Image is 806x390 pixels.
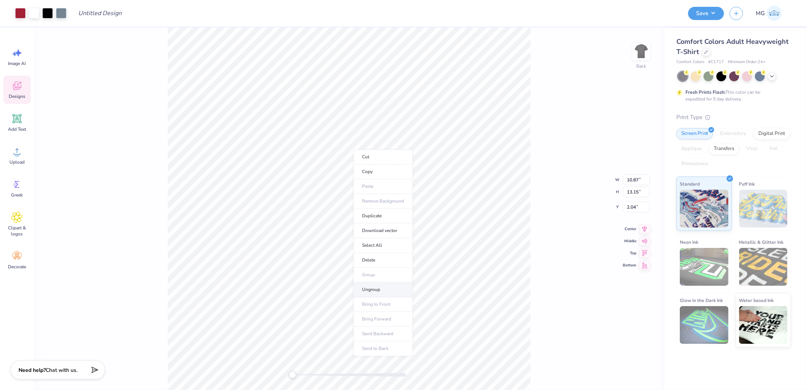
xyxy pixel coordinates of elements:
[741,143,763,155] div: Vinyl
[9,159,25,165] span: Upload
[289,371,296,379] div: Accessibility label
[5,225,29,237] span: Clipart & logos
[8,60,26,67] span: Image AI
[680,238,698,246] span: Neon Ink
[46,367,77,374] span: Chat with us.
[676,113,791,122] div: Print Type
[756,9,765,18] span: MG
[623,226,636,232] span: Center
[680,306,729,344] img: Glow in the Dark Ink
[680,180,700,188] span: Standard
[8,126,26,132] span: Add Text
[728,59,766,65] span: Minimum Order: 24 +
[676,143,707,155] div: Applique
[8,264,26,270] span: Decorate
[739,296,774,304] span: Water based Ink
[9,93,25,99] span: Designs
[765,143,783,155] div: Foil
[354,165,413,180] li: Copy
[354,238,413,253] li: Select All
[623,262,636,268] span: Bottom
[753,128,790,139] div: Digital Print
[354,283,413,297] li: Ungroup
[680,190,729,227] img: Standard
[739,190,788,227] img: Puff Ink
[634,44,649,59] img: Back
[685,89,778,102] div: This color can be expedited for 5 day delivery.
[767,6,782,21] img: Michael Galon
[354,209,413,224] li: Duplicate
[739,238,784,246] span: Metallic & Glitter Ink
[739,306,788,344] img: Water based Ink
[685,89,726,95] strong: Fresh Prints Flash:
[708,59,724,65] span: # C1717
[739,248,788,286] img: Metallic & Glitter Ink
[354,150,413,165] li: Cut
[752,6,785,21] a: MG
[739,180,755,188] span: Puff Ink
[354,253,413,268] li: Delete
[688,7,724,20] button: Save
[709,143,739,155] div: Transfers
[680,248,729,286] img: Neon Ink
[623,238,636,244] span: Middle
[72,6,128,21] input: Untitled Design
[676,128,713,139] div: Screen Print
[676,37,789,56] span: Comfort Colors Adult Heavyweight T-Shirt
[715,128,751,139] div: Embroidery
[676,158,713,170] div: Rhinestones
[19,367,46,374] strong: Need help?
[676,59,704,65] span: Comfort Colors
[636,63,646,70] div: Back
[680,296,723,304] span: Glow in the Dark Ink
[623,250,636,256] span: Top
[354,224,413,238] li: Download vector
[11,192,23,198] span: Greek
